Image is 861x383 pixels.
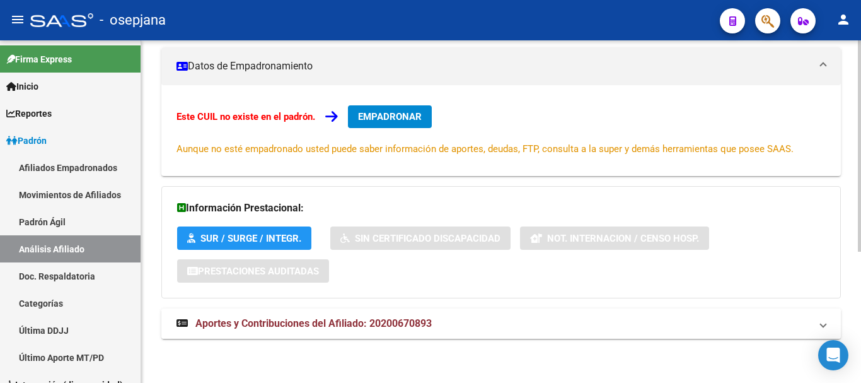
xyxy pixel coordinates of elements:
[355,233,500,244] span: Sin Certificado Discapacidad
[6,80,38,93] span: Inicio
[348,105,432,128] button: EMPADRONAR
[177,227,311,250] button: SUR / SURGE / INTEGR.
[10,12,25,27] mat-icon: menu
[100,6,166,34] span: - osepjana
[330,227,511,250] button: Sin Certificado Discapacidad
[836,12,851,27] mat-icon: person
[177,199,825,217] h3: Información Prestacional:
[200,233,301,244] span: SUR / SURGE / INTEGR.
[198,266,319,277] span: Prestaciones Auditadas
[176,59,811,73] mat-panel-title: Datos de Empadronamiento
[818,340,848,370] div: Open Intercom Messenger
[177,259,329,283] button: Prestaciones Auditadas
[6,134,47,148] span: Padrón
[176,111,315,122] strong: Este CUIL no existe en el padrón.
[6,52,72,66] span: Firma Express
[520,227,709,250] button: Not. Internacion / Censo Hosp.
[161,85,841,176] div: Datos de Empadronamiento
[161,47,841,85] mat-expansion-panel-header: Datos de Empadronamiento
[547,233,699,244] span: Not. Internacion / Censo Hosp.
[358,111,422,122] span: EMPADRONAR
[176,143,794,155] span: Aunque no esté empadronado usted puede saber información de aportes, deudas, FTP, consulta a la s...
[161,309,841,339] mat-expansion-panel-header: Aportes y Contribuciones del Afiliado: 20200670893
[195,317,432,329] span: Aportes y Contribuciones del Afiliado: 20200670893
[6,107,52,121] span: Reportes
